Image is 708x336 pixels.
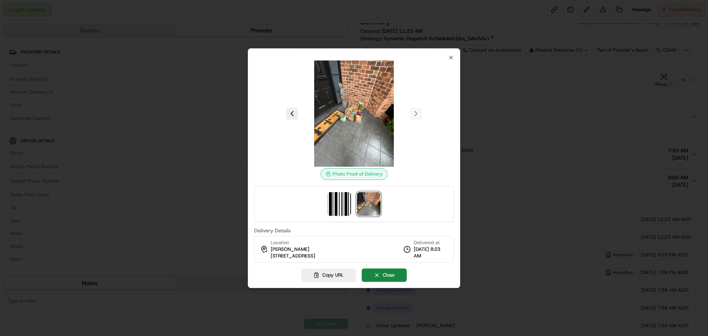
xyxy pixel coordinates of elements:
[301,269,356,282] button: Copy URL
[320,168,388,180] div: Photo Proof of Delivery
[254,228,454,233] label: Delivery Details
[301,60,407,167] img: photo_proof_of_delivery image
[271,253,315,259] span: [STREET_ADDRESS]
[271,246,309,253] span: [PERSON_NAME]
[362,269,407,282] button: Close
[357,192,381,216] img: photo_proof_of_delivery image
[327,192,351,216] img: barcode_scan_on_pickup image
[414,239,448,246] span: Delivered at
[271,239,289,246] span: Location
[414,246,448,259] span: [DATE] 8:23 AM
